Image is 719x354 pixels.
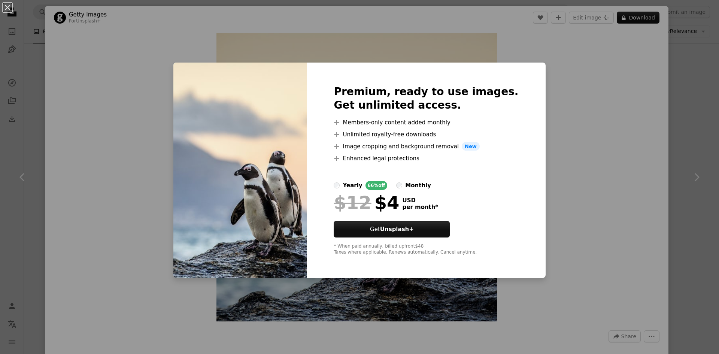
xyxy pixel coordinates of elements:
[462,142,480,151] span: New
[402,204,438,211] span: per month *
[365,181,388,190] div: 66% off
[334,243,518,255] div: * When paid annually, billed upfront $48 Taxes where applicable. Renews automatically. Cancel any...
[402,197,438,204] span: USD
[334,142,518,151] li: Image cropping and background removal
[405,181,431,190] div: monthly
[334,193,371,212] span: $12
[380,226,414,233] strong: Unsplash+
[173,63,307,278] img: premium_photo-1661877439172-8c344da60c80
[334,154,518,163] li: Enhanced legal protections
[334,130,518,139] li: Unlimited royalty-free downloads
[334,118,518,127] li: Members-only content added monthly
[334,182,340,188] input: yearly66%off
[343,181,362,190] div: yearly
[334,85,518,112] h2: Premium, ready to use images. Get unlimited access.
[396,182,402,188] input: monthly
[334,193,399,212] div: $4
[334,221,450,237] button: GetUnsplash+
